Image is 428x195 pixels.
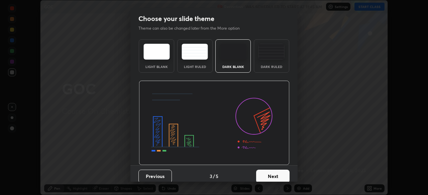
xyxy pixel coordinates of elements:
h2: Choose your slide theme [138,14,214,23]
div: Light Ruled [182,65,208,68]
img: darkThemeBanner.d06ce4a2.svg [139,81,290,165]
img: darkTheme.f0cc69e5.svg [220,44,246,60]
h4: / [213,173,215,180]
img: lightRuledTheme.5fabf969.svg [182,44,208,60]
button: Previous [138,170,172,183]
div: Dark Ruled [258,65,285,68]
div: Light Blank [143,65,170,68]
h4: 5 [216,173,218,180]
button: Next [256,170,290,183]
img: darkRuledTheme.de295e13.svg [258,44,285,60]
h4: 3 [210,173,212,180]
p: Theme can also be changed later from the More option [138,25,247,31]
div: Dark Blank [220,65,246,68]
img: lightTheme.e5ed3b09.svg [143,44,170,60]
